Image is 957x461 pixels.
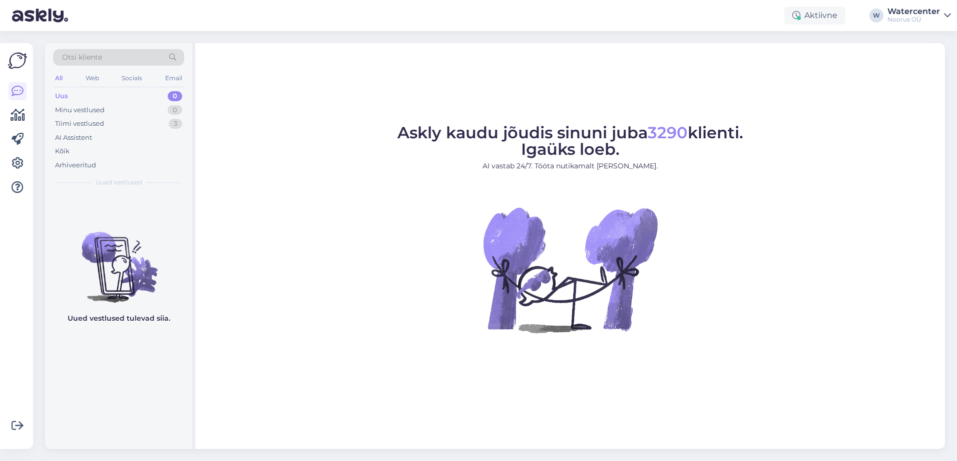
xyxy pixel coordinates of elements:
[62,52,102,63] span: Otsi kliente
[68,313,170,324] p: Uued vestlused tulevad siia.
[55,146,70,156] div: Kõik
[55,160,96,170] div: Arhiveeritud
[53,72,65,85] div: All
[887,16,940,24] div: Noorus OÜ
[55,133,92,143] div: AI Assistent
[648,123,688,142] span: 3290
[96,178,142,187] span: Uued vestlused
[169,119,182,129] div: 3
[55,105,105,115] div: Minu vestlused
[55,91,68,101] div: Uus
[397,123,743,159] span: Askly kaudu jõudis sinuni juba klienti. Igaüks loeb.
[887,8,951,24] a: WatercenterNoorus OÜ
[45,214,192,304] img: No chats
[163,72,184,85] div: Email
[8,51,27,70] img: Askly Logo
[887,8,940,16] div: Watercenter
[784,7,845,25] div: Aktiivne
[397,161,743,171] p: AI vastab 24/7. Tööta nutikamalt [PERSON_NAME].
[168,105,182,115] div: 0
[480,179,660,360] img: No Chat active
[168,91,182,101] div: 0
[120,72,144,85] div: Socials
[55,119,104,129] div: Tiimi vestlused
[869,9,883,23] div: W
[84,72,101,85] div: Web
